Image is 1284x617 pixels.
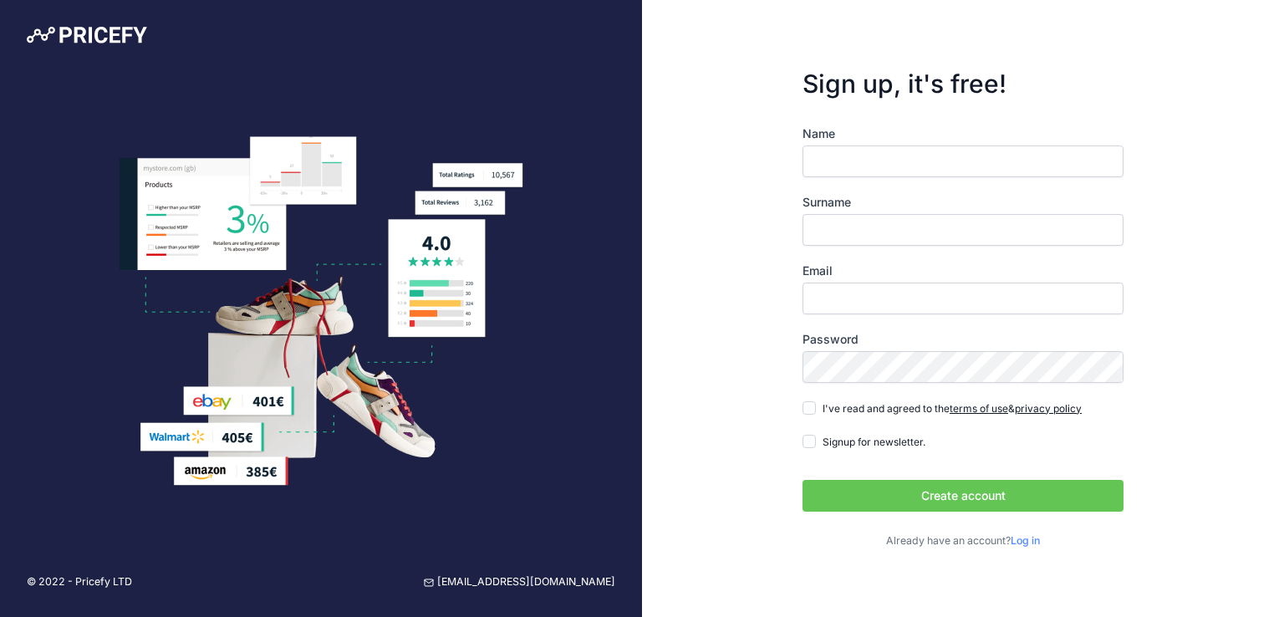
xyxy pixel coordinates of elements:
[802,331,1123,348] label: Password
[802,125,1123,142] label: Name
[802,263,1123,279] label: Email
[1011,534,1040,547] a: Log in
[424,574,615,590] a: [EMAIL_ADDRESS][DOMAIN_NAME]
[950,402,1008,415] a: terms of use
[823,436,925,448] span: Signup for newsletter.
[802,69,1123,99] h3: Sign up, it's free!
[802,533,1123,549] p: Already have an account?
[27,574,132,590] p: © 2022 - Pricefy LTD
[823,402,1082,415] span: I've read and agreed to the &
[27,27,147,43] img: Pricefy
[1015,402,1082,415] a: privacy policy
[802,194,1123,211] label: Surname
[802,480,1123,512] button: Create account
